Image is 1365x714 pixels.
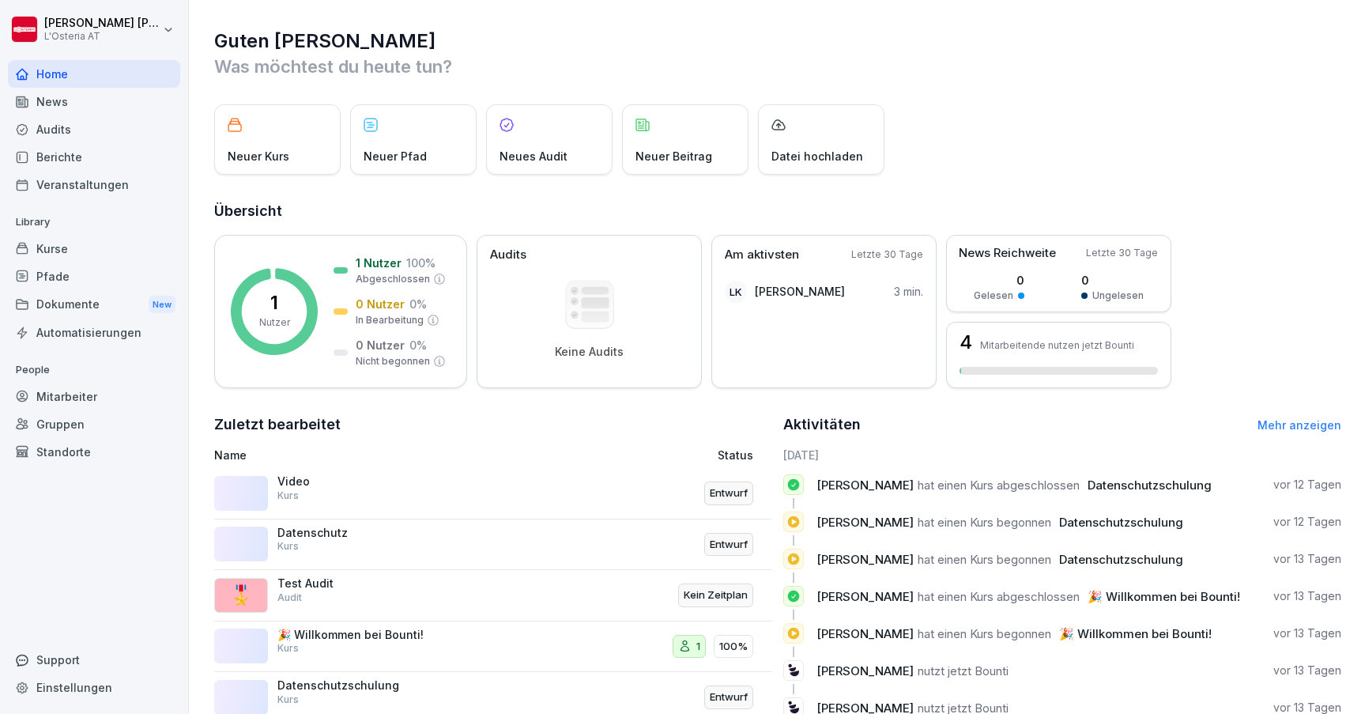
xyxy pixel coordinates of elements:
[214,621,772,673] a: 🎉 Willkommen bei Bounti!Kurs1100%
[771,148,863,164] p: Datei hochladen
[277,678,436,693] p: Datenschutzschulung
[8,143,180,171] a: Berichte
[8,88,180,115] a: News
[8,357,180,383] p: People
[816,478,914,493] span: [PERSON_NAME]
[8,646,180,674] div: Support
[214,200,1341,222] h2: Übersicht
[214,519,772,571] a: DatenschutzKursEntwurf
[1273,588,1341,604] p: vor 13 Tagen
[277,489,299,503] p: Kurs
[44,17,160,30] p: [PERSON_NAME] [PERSON_NAME]
[214,570,772,621] a: 🎖️Test AuditAuditKein Zeitplan
[44,31,160,42] p: L'Osteria AT
[356,313,424,327] p: In Bearbeitung
[1081,272,1144,289] p: 0
[959,244,1056,263] p: News Reichweite
[277,474,436,489] p: Video
[8,235,180,263] a: Kurse
[974,272,1024,289] p: 0
[960,333,972,352] h3: 4
[8,410,180,438] a: Gruppen
[725,281,747,303] div: LK
[755,283,845,300] p: [PERSON_NAME]
[725,246,799,264] p: Am aktivsten
[1059,626,1212,641] span: 🎉 Willkommen bei Bounti!
[684,587,748,603] p: Kein Zeitplan
[409,296,427,312] p: 0 %
[8,319,180,346] a: Automatisierungen
[500,148,567,164] p: Neues Audit
[918,589,1080,604] span: hat einen Kurs abgeschlossen
[696,639,700,655] p: 1
[277,591,302,605] p: Audit
[1273,625,1341,641] p: vor 13 Tagen
[1273,551,1341,567] p: vor 13 Tagen
[229,581,253,610] p: 🎖️
[356,272,430,286] p: Abgeschlossen
[894,283,923,300] p: 3 min.
[8,115,180,143] a: Audits
[259,315,290,330] p: Nutzer
[8,674,180,701] a: Einstellungen
[277,539,299,553] p: Kurs
[406,255,436,271] p: 100 %
[270,293,278,312] p: 1
[364,148,427,164] p: Neuer Pfad
[1086,246,1158,260] p: Letzte 30 Tage
[555,345,624,359] p: Keine Audits
[8,60,180,88] a: Home
[356,337,405,353] p: 0 Nutzer
[918,626,1051,641] span: hat einen Kurs begonnen
[214,414,772,436] h2: Zuletzt bearbeitet
[214,468,772,519] a: VideoKursEntwurf
[149,296,175,314] div: New
[356,354,430,368] p: Nicht begonnen
[8,290,180,319] div: Dokumente
[1258,418,1341,432] a: Mehr anzeigen
[710,689,748,705] p: Entwurf
[277,693,299,707] p: Kurs
[710,537,748,553] p: Entwurf
[918,478,1080,493] span: hat einen Kurs abgeschlossen
[918,663,1009,678] span: nutzt jetzt Bounti
[851,247,923,262] p: Letzte 30 Tage
[277,526,436,540] p: Datenschutz
[918,552,1051,567] span: hat einen Kurs begonnen
[783,414,861,436] h2: Aktivitäten
[816,589,914,604] span: [PERSON_NAME]
[277,641,299,655] p: Kurs
[356,296,405,312] p: 0 Nutzer
[8,438,180,466] a: Standorte
[980,339,1134,351] p: Mitarbeitende nutzen jetzt Bounti
[635,148,712,164] p: Neuer Beitrag
[1059,515,1183,530] span: Datenschutzschulung
[1273,663,1341,678] p: vor 13 Tagen
[816,552,914,567] span: [PERSON_NAME]
[8,383,180,410] a: Mitarbeiter
[1273,477,1341,493] p: vor 12 Tagen
[490,246,526,264] p: Audits
[1088,589,1240,604] span: 🎉 Willkommen bei Bounti!
[816,626,914,641] span: [PERSON_NAME]
[277,576,436,591] p: Test Audit
[783,447,1341,463] h6: [DATE]
[918,515,1051,530] span: hat einen Kurs begonnen
[710,485,748,501] p: Entwurf
[816,515,914,530] span: [PERSON_NAME]
[816,663,914,678] span: [PERSON_NAME]
[8,263,180,290] a: Pfade
[228,148,289,164] p: Neuer Kurs
[1088,478,1212,493] span: Datenschutzschulung
[8,171,180,198] div: Veranstaltungen
[214,54,1341,79] p: Was möchtest du heute tun?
